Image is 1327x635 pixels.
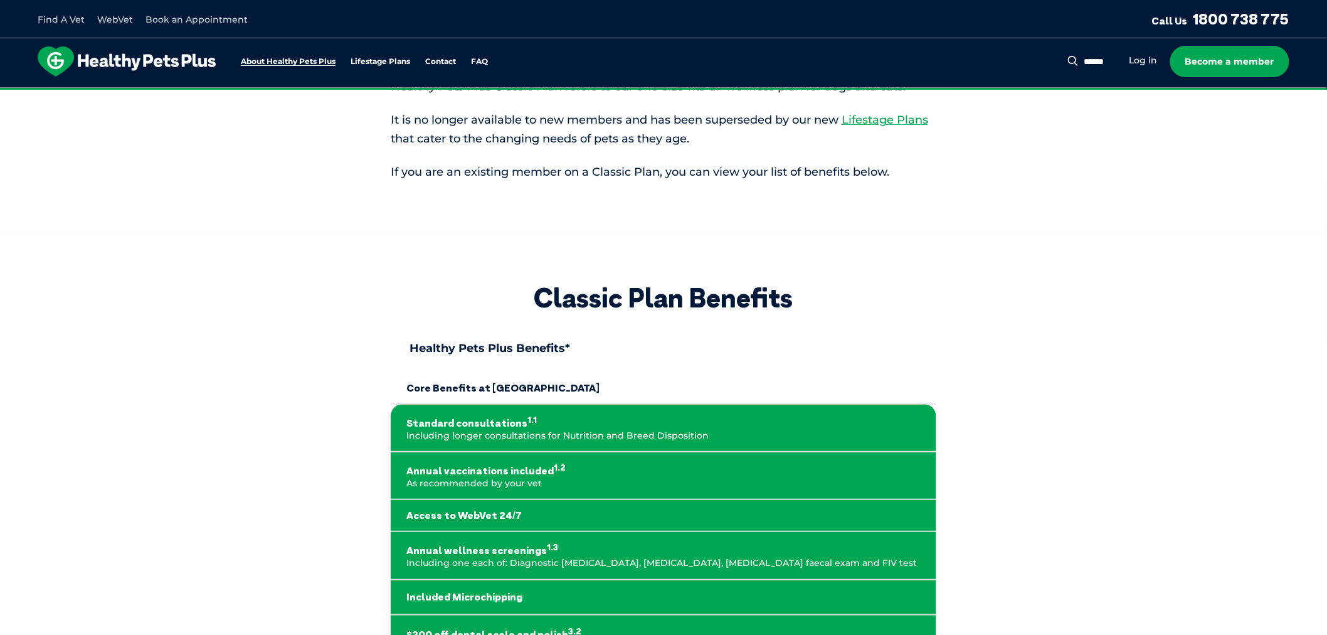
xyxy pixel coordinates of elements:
[1152,14,1188,27] span: Call Us
[430,88,898,99] span: Proactive, preventative wellness program designed to keep your pet healthier and happier for longer
[241,58,336,66] a: About Healthy Pets Plus
[406,462,921,478] strong: Annual vaccinations included
[351,58,410,66] a: Lifestage Plans
[425,58,456,66] a: Contact
[406,382,921,394] strong: Core Benefits at [GEOGRAPHIC_DATA]
[406,591,921,603] strong: Included Microchipping
[547,542,558,552] sup: 1.3
[391,132,689,146] span: that cater to the changing needs of pets as they age.
[1152,9,1289,28] a: Call Us1800 738 775
[471,58,488,66] a: FAQ
[391,404,936,452] td: Including longer consultations for Nutrition and Breed Disposition
[38,46,216,77] img: hpp-logo
[391,452,936,499] td: As recommended by your vet
[527,415,537,425] sup: 1.1
[406,542,921,569] p: Including one each of: Diagnostic [MEDICAL_DATA], [MEDICAL_DATA], [MEDICAL_DATA] faecal exam and ...
[406,414,921,430] strong: Standard consultations
[1170,46,1289,77] a: Become a member
[406,510,921,521] strong: Access to WebVet 24/7
[391,165,889,179] span: If you are an existing member on a Classic Plan, you can view your list of benefits below.
[534,282,793,314] div: Classic Plan Benefits
[38,14,85,25] a: Find A Vet
[1065,55,1081,67] button: Search
[410,341,570,355] strong: Healthy Pets Plus Benefits*
[842,113,928,127] a: Link Lifestage Plans
[1129,55,1158,67] a: Log in
[554,462,566,472] sup: 1.2
[97,14,133,25] a: WebVet
[391,113,838,127] span: It is no longer available to new members and has been superseded by our new
[145,14,248,25] a: Book an Appointment
[406,542,921,557] strong: Annual wellness screenings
